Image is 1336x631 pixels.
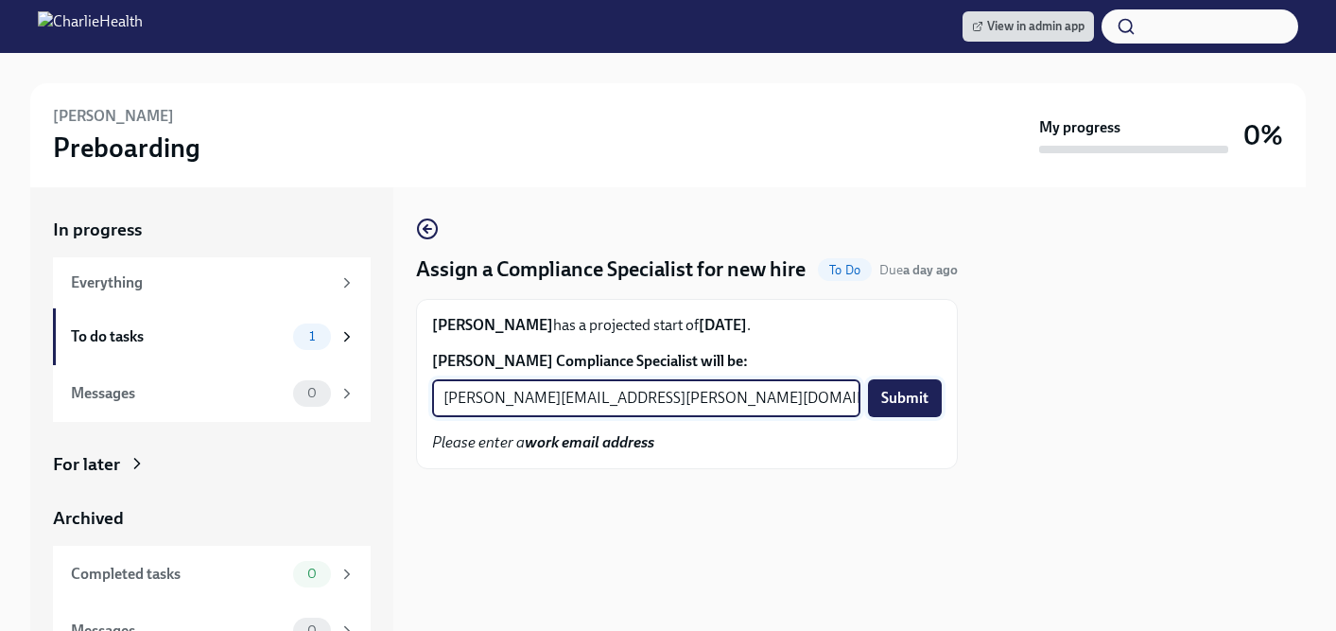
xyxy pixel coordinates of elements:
h3: Preboarding [53,131,200,165]
span: To Do [818,263,872,277]
div: Everything [71,272,331,293]
strong: [PERSON_NAME] [432,316,553,334]
div: Messages [71,383,286,404]
img: CharlieHealth [38,11,143,42]
h3: 0% [1243,118,1283,152]
input: Enter their work email address [432,379,860,417]
strong: [DATE] [699,316,747,334]
a: To do tasks1 [53,308,371,365]
strong: work email address [525,433,654,451]
em: Please enter a [432,433,654,451]
button: Submit [868,379,942,417]
strong: a day ago [903,262,958,278]
p: has a projected start of . [432,315,942,336]
div: Completed tasks [71,564,286,585]
span: Submit [881,389,928,408]
h6: [PERSON_NAME] [53,106,174,127]
a: In progress [53,218,371,242]
h4: Assign a Compliance Specialist for new hire [416,255,806,284]
label: [PERSON_NAME] Compliance Specialist will be: [432,351,942,372]
a: View in admin app [963,11,1094,42]
span: Due [879,262,958,278]
span: 0 [296,386,328,400]
div: To do tasks [71,326,286,347]
strong: My progress [1039,117,1120,138]
a: Messages0 [53,365,371,422]
span: View in admin app [972,17,1084,36]
span: 1 [298,329,326,343]
a: Completed tasks0 [53,546,371,603]
a: For later [53,452,371,477]
span: 0 [296,567,328,581]
a: Everything [53,257,371,308]
a: Archived [53,506,371,531]
span: September 13th, 2025 09:00 [879,261,958,279]
div: For later [53,452,120,477]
